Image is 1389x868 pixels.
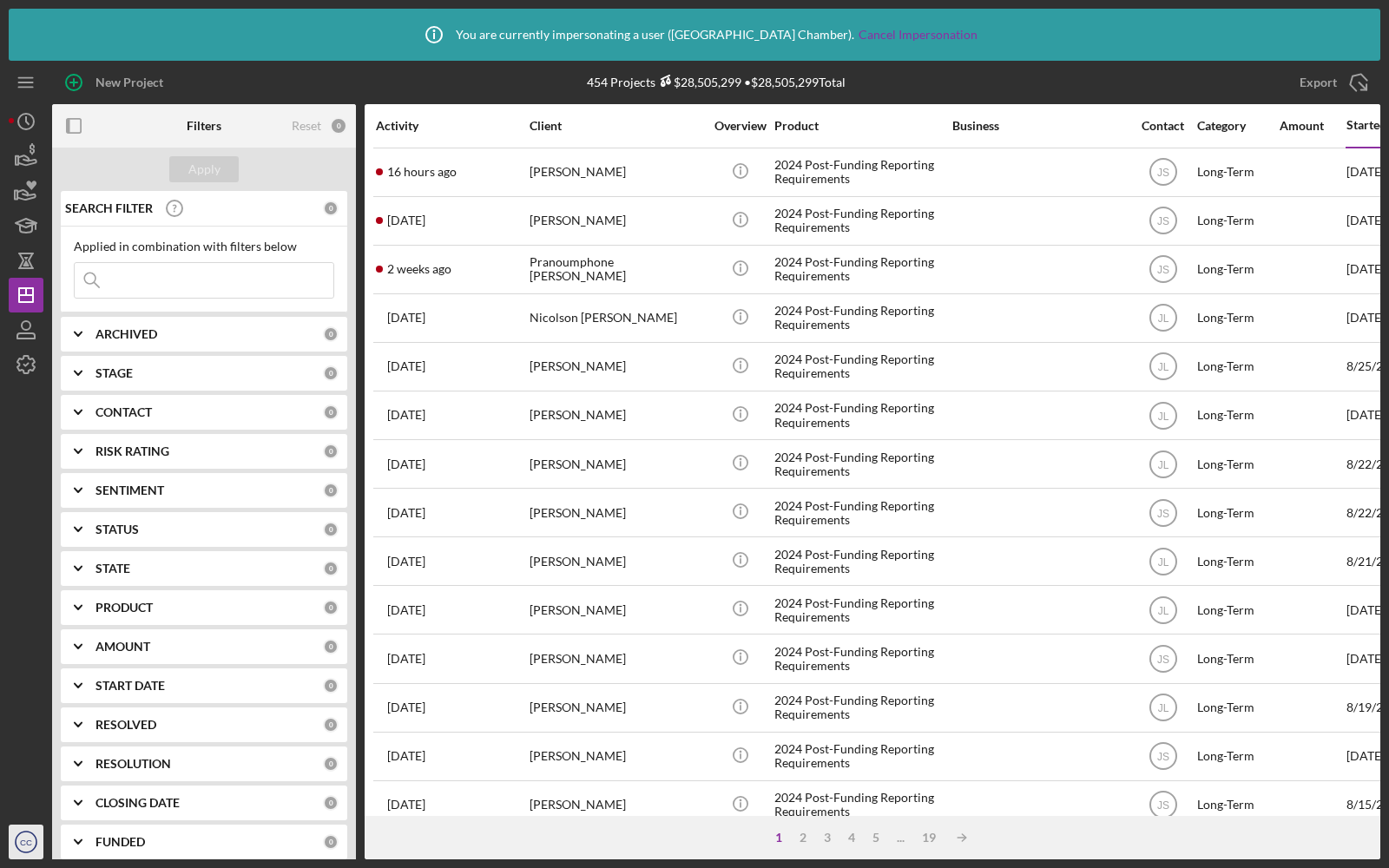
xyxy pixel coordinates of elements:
[323,444,339,459] div: 0
[323,756,339,772] div: 0
[774,392,948,438] div: 2024 Post-Funding Reporting Requirements
[387,165,457,179] time: 2025-09-23 23:50
[95,65,163,100] div: New Project
[387,700,425,714] time: 2025-08-19 15:59
[95,483,164,497] b: SENTIMENT
[815,831,839,845] div: 3
[1197,782,1278,828] div: Long-Term
[1197,149,1278,195] div: Long-Term
[1157,410,1168,422] text: JL
[1197,685,1278,731] div: Long-Term
[1300,65,1337,100] div: Export
[1280,119,1345,133] div: Amount
[774,198,948,244] div: 2024 Post-Funding Reporting Requirements
[530,685,703,731] div: [PERSON_NAME]
[655,75,741,89] div: $28,505,299
[330,117,347,135] div: 0
[530,441,703,487] div: [PERSON_NAME]
[387,262,451,276] time: 2025-09-11 17:34
[95,679,165,693] b: START DATE
[530,295,703,341] div: Nicolson [PERSON_NAME]
[323,522,339,537] div: 0
[323,717,339,733] div: 0
[188,156,221,182] div: Apply
[52,65,181,100] button: New Project
[387,311,425,325] time: 2025-08-28 13:36
[323,834,339,850] div: 0
[387,555,425,569] time: 2025-08-22 15:59
[387,457,425,471] time: 2025-08-22 07:48
[323,404,339,420] div: 0
[1282,65,1380,100] button: Export
[323,326,339,342] div: 0
[20,838,32,847] text: CC
[1197,198,1278,244] div: Long-Term
[387,798,425,812] time: 2025-08-15 10:35
[323,365,339,381] div: 0
[774,538,948,584] div: 2024 Post-Funding Reporting Requirements
[9,825,43,859] button: CC
[530,119,703,133] div: Client
[791,831,815,845] div: 2
[774,685,948,731] div: 2024 Post-Funding Reporting Requirements
[1197,490,1278,536] div: Long-Term
[530,782,703,828] div: [PERSON_NAME]
[530,587,703,633] div: [PERSON_NAME]
[530,344,703,390] div: [PERSON_NAME]
[774,490,948,536] div: 2024 Post-Funding Reporting Requirements
[95,405,152,419] b: CONTACT
[1197,392,1278,438] div: Long-Term
[587,75,846,89] div: 454 Projects • $28,505,299 Total
[95,562,130,575] b: STATE
[1197,587,1278,633] div: Long-Term
[774,733,948,779] div: 2024 Post-Funding Reporting Requirements
[95,327,157,341] b: ARCHIVED
[767,831,791,845] div: 1
[74,240,334,253] div: Applied in combination with filters below
[1157,702,1168,714] text: JL
[95,366,133,380] b: STAGE
[530,490,703,536] div: [PERSON_NAME]
[530,149,703,195] div: [PERSON_NAME]
[1346,118,1386,132] div: Started
[387,603,425,617] time: 2025-08-20 15:51
[1197,733,1278,779] div: Long-Term
[913,831,945,845] div: 19
[530,247,703,293] div: Pranoumphone [PERSON_NAME]
[1156,264,1168,276] text: JS
[95,835,145,849] b: FUNDED
[1197,344,1278,390] div: Long-Term
[323,639,339,654] div: 0
[859,28,978,42] a: Cancel Impersonation
[530,392,703,438] div: [PERSON_NAME]
[774,119,948,133] div: Product
[292,119,321,133] div: Reset
[1156,167,1168,179] text: JS
[95,796,180,810] b: CLOSING DATE
[1157,604,1168,616] text: JL
[376,119,528,133] div: Activity
[1157,556,1168,568] text: JL
[387,506,425,520] time: 2025-08-22 22:07
[187,119,221,133] b: Filters
[1156,215,1168,227] text: JS
[1156,751,1168,763] text: JS
[387,408,425,422] time: 2025-08-24 19:08
[530,733,703,779] div: [PERSON_NAME]
[323,600,339,615] div: 0
[323,795,339,811] div: 0
[1197,635,1278,681] div: Long-Term
[1197,119,1278,133] div: Category
[95,718,156,732] b: RESOLVED
[774,635,948,681] div: 2024 Post-Funding Reporting Requirements
[1130,119,1195,133] div: Contact
[864,831,888,845] div: 5
[1197,441,1278,487] div: Long-Term
[387,652,425,666] time: 2025-09-02 16:34
[387,359,425,373] time: 2025-08-25 13:42
[1197,247,1278,293] div: Long-Term
[95,601,153,615] b: PRODUCT
[1157,312,1168,325] text: JL
[774,587,948,633] div: 2024 Post-Funding Reporting Requirements
[1197,538,1278,584] div: Long-Term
